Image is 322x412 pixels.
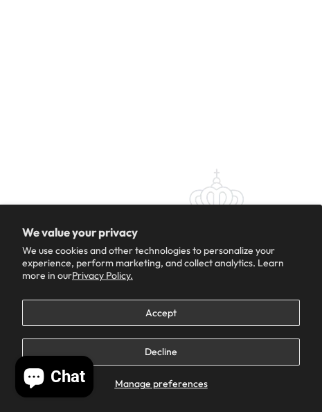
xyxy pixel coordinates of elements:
[22,300,300,327] button: Accept
[115,377,208,390] span: Manage preferences
[22,378,300,390] button: Manage preferences
[22,338,300,366] button: Decline
[22,227,300,239] h2: We value your privacy
[22,244,300,282] p: We use cookies and other technologies to personalize your experience, perform marketing, and coll...
[11,356,98,401] inbox-online-store-chat: Shopify online store chat
[72,269,133,282] a: Privacy Policy.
